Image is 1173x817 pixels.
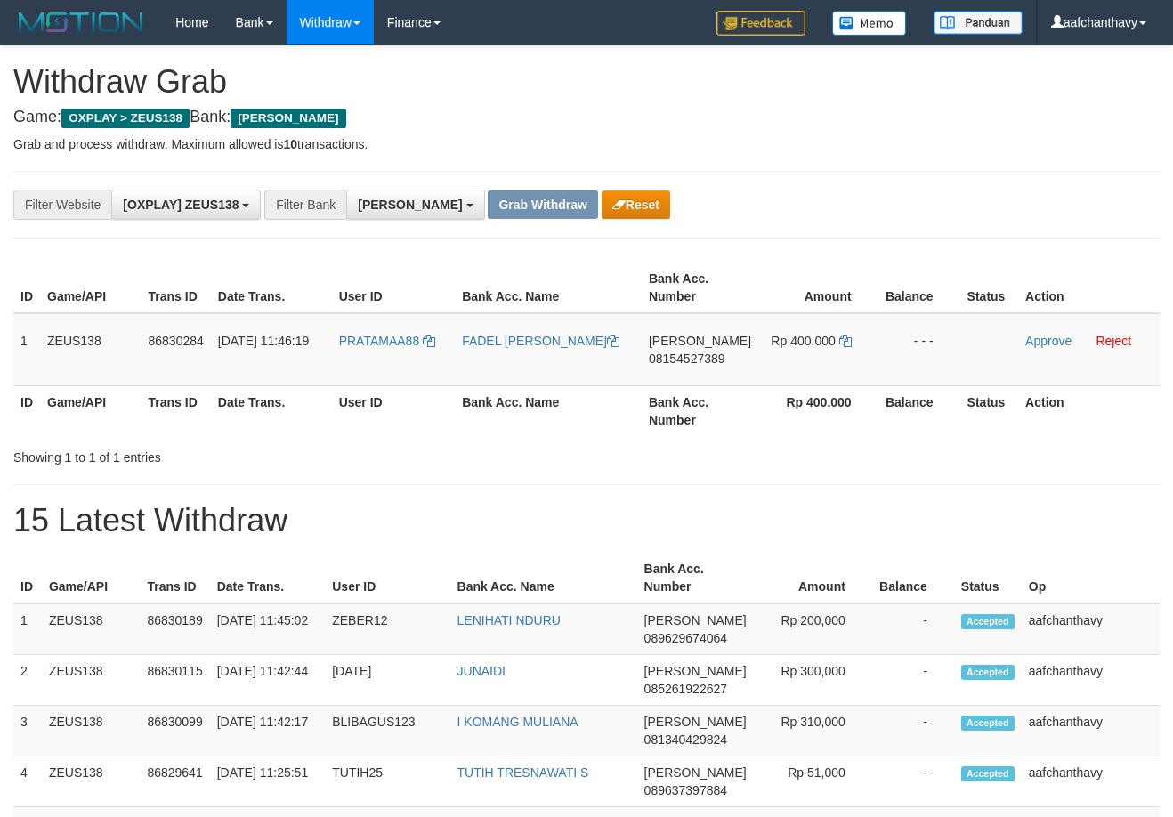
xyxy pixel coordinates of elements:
[642,385,758,436] th: Bank Acc. Number
[61,109,190,128] span: OXPLAY > ZEUS138
[960,263,1018,313] th: Status
[457,715,578,729] a: I KOMANG MULIANA
[960,385,1018,436] th: Status
[1022,706,1160,756] td: aafchanthavy
[1096,334,1131,348] a: Reject
[771,334,835,348] span: Rp 400.000
[325,706,449,756] td: BLIBAGUS123
[13,655,42,706] td: 2
[716,11,805,36] img: Feedback.jpg
[457,765,589,780] a: TUTIH TRESNAWATI S
[878,263,960,313] th: Balance
[961,665,1015,680] span: Accepted
[42,655,140,706] td: ZEUS138
[140,553,209,603] th: Trans ID
[264,190,346,220] div: Filter Bank
[13,135,1160,153] p: Grab and process withdraw. Maximum allowed is transactions.
[832,11,907,36] img: Button%20Memo.svg
[325,603,449,655] td: ZEBER12
[13,385,40,436] th: ID
[457,613,561,627] a: LENIHATI NDURU
[13,190,111,220] div: Filter Website
[1022,756,1160,807] td: aafchanthavy
[13,263,40,313] th: ID
[872,655,954,706] td: -
[758,385,878,436] th: Rp 400.000
[961,716,1015,731] span: Accepted
[339,334,435,348] a: PRATAMAA88
[332,263,455,313] th: User ID
[140,756,209,807] td: 86829641
[142,263,211,313] th: Trans ID
[644,682,727,696] span: Copy 085261922627 to clipboard
[42,706,140,756] td: ZEUS138
[649,334,751,348] span: [PERSON_NAME]
[1022,655,1160,706] td: aafchanthavy
[455,385,642,436] th: Bank Acc. Name
[325,756,449,807] td: TUTIH25
[754,655,872,706] td: Rp 300,000
[140,655,209,706] td: 86830115
[13,706,42,756] td: 3
[872,706,954,756] td: -
[218,334,309,348] span: [DATE] 11:46:19
[231,109,345,128] span: [PERSON_NAME]
[13,503,1160,538] h1: 15 Latest Withdraw
[644,783,727,797] span: Copy 089637397884 to clipboard
[358,198,462,212] span: [PERSON_NAME]
[954,553,1022,603] th: Status
[211,385,332,436] th: Date Trans.
[644,732,727,747] span: Copy 081340429824 to clipboard
[644,664,747,678] span: [PERSON_NAME]
[13,553,42,603] th: ID
[637,553,754,603] th: Bank Acc. Number
[211,263,332,313] th: Date Trans.
[210,553,326,603] th: Date Trans.
[754,756,872,807] td: Rp 51,000
[878,385,960,436] th: Balance
[644,765,747,780] span: [PERSON_NAME]
[455,263,642,313] th: Bank Acc. Name
[40,263,142,313] th: Game/API
[42,553,140,603] th: Game/API
[140,706,209,756] td: 86830099
[339,334,420,348] span: PRATAMAA88
[642,263,758,313] th: Bank Acc. Number
[450,553,637,603] th: Bank Acc. Name
[644,631,727,645] span: Copy 089629674064 to clipboard
[140,603,209,655] td: 86830189
[872,756,954,807] td: -
[462,334,619,348] a: FADEL [PERSON_NAME]
[13,313,40,386] td: 1
[40,313,142,386] td: ZEUS138
[644,613,747,627] span: [PERSON_NAME]
[457,664,506,678] a: JUNAIDI
[325,553,449,603] th: User ID
[602,190,670,219] button: Reset
[1025,334,1072,348] a: Approve
[283,137,297,151] strong: 10
[754,706,872,756] td: Rp 310,000
[644,715,747,729] span: [PERSON_NAME]
[649,352,725,366] span: Copy 08154527389 to clipboard
[40,385,142,436] th: Game/API
[325,655,449,706] td: [DATE]
[961,614,1015,629] span: Accepted
[42,756,140,807] td: ZEUS138
[210,603,326,655] td: [DATE] 11:45:02
[210,655,326,706] td: [DATE] 11:42:44
[149,334,204,348] span: 86830284
[754,553,872,603] th: Amount
[1018,263,1160,313] th: Action
[878,313,960,386] td: - - -
[111,190,261,220] button: [OXPLAY] ZEUS138
[42,603,140,655] td: ZEUS138
[1022,553,1160,603] th: Op
[13,64,1160,100] h1: Withdraw Grab
[13,9,149,36] img: MOTION_logo.png
[488,190,597,219] button: Grab Withdraw
[1018,385,1160,436] th: Action
[13,441,475,466] div: Showing 1 to 1 of 1 entries
[872,553,954,603] th: Balance
[210,756,326,807] td: [DATE] 11:25:51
